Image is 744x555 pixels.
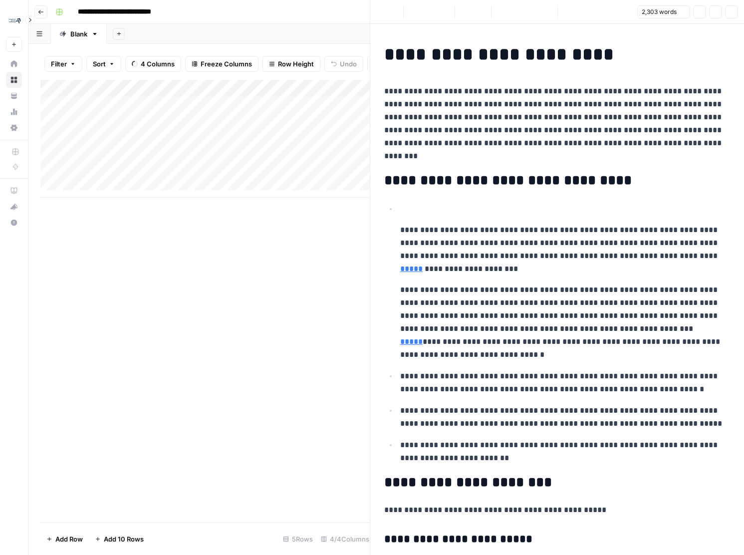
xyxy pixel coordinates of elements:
button: Undo [324,56,363,72]
span: 2,303 words [642,7,677,16]
img: Compound Growth Logo [6,11,24,29]
span: Add 10 Rows [104,534,144,544]
div: Blank [70,29,87,39]
a: Usage [6,104,22,120]
span: Add Row [55,534,83,544]
a: Blank [51,24,107,44]
a: Browse [6,72,22,88]
a: AirOps Academy [6,183,22,199]
span: Undo [340,59,357,69]
a: Your Data [6,88,22,104]
button: Help + Support [6,215,22,231]
button: Workspace: Compound Growth [6,8,22,33]
button: What's new? [6,199,22,215]
div: 4/4 Columns [317,531,373,547]
div: 5 Rows [279,531,317,547]
span: Row Height [278,59,314,69]
div: What's new? [6,199,21,214]
button: 4 Columns [125,56,181,72]
button: Add 10 Rows [89,531,150,547]
a: Settings [6,120,22,136]
span: 4 Columns [141,59,175,69]
button: Sort [86,56,121,72]
button: Add Row [40,531,89,547]
span: Sort [93,59,106,69]
span: Freeze Columns [201,59,252,69]
span: Filter [51,59,67,69]
button: Freeze Columns [185,56,258,72]
button: Row Height [262,56,320,72]
button: Filter [44,56,82,72]
button: 2,303 words [637,5,690,18]
a: Home [6,56,22,72]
